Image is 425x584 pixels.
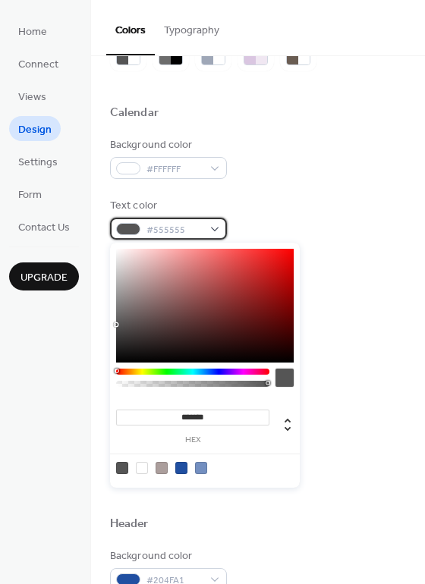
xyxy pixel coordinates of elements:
[18,220,70,236] span: Contact Us
[18,24,47,40] span: Home
[146,162,203,177] span: #FFFFFF
[18,155,58,171] span: Settings
[18,57,58,73] span: Connect
[175,462,187,474] div: rgb(32, 79, 161)
[116,436,269,444] label: hex
[110,516,149,532] div: Header
[146,222,203,238] span: #555555
[116,462,128,474] div: rgb(85, 85, 85)
[110,137,224,153] div: Background color
[18,122,52,138] span: Design
[110,198,224,214] div: Text color
[18,89,46,105] span: Views
[9,51,68,76] a: Connect
[110,548,224,564] div: Background color
[18,187,42,203] span: Form
[136,462,148,474] div: rgb(255, 255, 255)
[9,116,61,141] a: Design
[9,149,67,174] a: Settings
[20,270,68,286] span: Upgrade
[9,181,51,206] a: Form
[9,262,79,290] button: Upgrade
[195,462,207,474] div: rgb(115, 143, 192)
[9,214,79,239] a: Contact Us
[156,462,168,474] div: rgb(171, 158, 156)
[9,18,56,43] a: Home
[110,105,159,121] div: Calendar
[9,83,55,108] a: Views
